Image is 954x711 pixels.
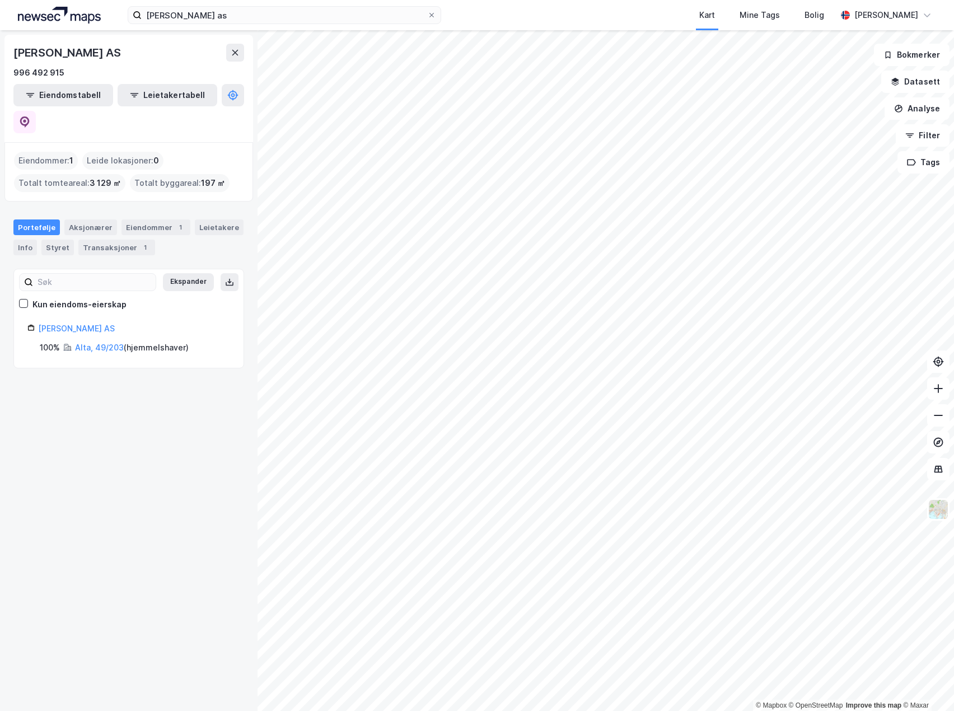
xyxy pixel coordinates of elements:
[898,657,954,711] div: Kontrollprogram for chat
[699,8,715,22] div: Kart
[896,124,950,147] button: Filter
[33,274,156,291] input: Søk
[75,343,124,352] a: Alta, 49/203
[139,242,151,253] div: 1
[41,240,74,255] div: Styret
[874,44,950,66] button: Bokmerker
[32,298,127,311] div: Kun eiendoms-eierskap
[201,176,225,190] span: 197 ㎡
[38,324,115,333] a: [PERSON_NAME] AS
[898,657,954,711] iframe: Chat Widget
[118,84,217,106] button: Leietakertabell
[740,8,780,22] div: Mine Tags
[40,341,60,354] div: 100%
[142,7,427,24] input: Søk på adresse, matrikkel, gårdeiere, leietakere eller personer
[756,701,787,709] a: Mapbox
[13,240,37,255] div: Info
[846,701,901,709] a: Improve this map
[153,154,159,167] span: 0
[13,44,123,62] div: [PERSON_NAME] AS
[69,154,73,167] span: 1
[789,701,843,709] a: OpenStreetMap
[195,219,244,235] div: Leietakere
[805,8,824,22] div: Bolig
[14,174,125,192] div: Totalt tomteareal :
[18,7,101,24] img: logo.a4113a55bc3d86da70a041830d287a7e.svg
[928,499,949,520] img: Z
[885,97,950,120] button: Analyse
[78,240,155,255] div: Transaksjoner
[163,273,214,291] button: Ekspander
[75,341,189,354] div: ( hjemmelshaver )
[854,8,918,22] div: [PERSON_NAME]
[82,152,163,170] div: Leide lokasjoner :
[90,176,121,190] span: 3 129 ㎡
[897,151,950,174] button: Tags
[175,222,186,233] div: 1
[881,71,950,93] button: Datasett
[13,219,60,235] div: Portefølje
[14,152,78,170] div: Eiendommer :
[121,219,190,235] div: Eiendommer
[130,174,230,192] div: Totalt byggareal :
[13,66,64,79] div: 996 492 915
[13,84,113,106] button: Eiendomstabell
[64,219,117,235] div: Aksjonærer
